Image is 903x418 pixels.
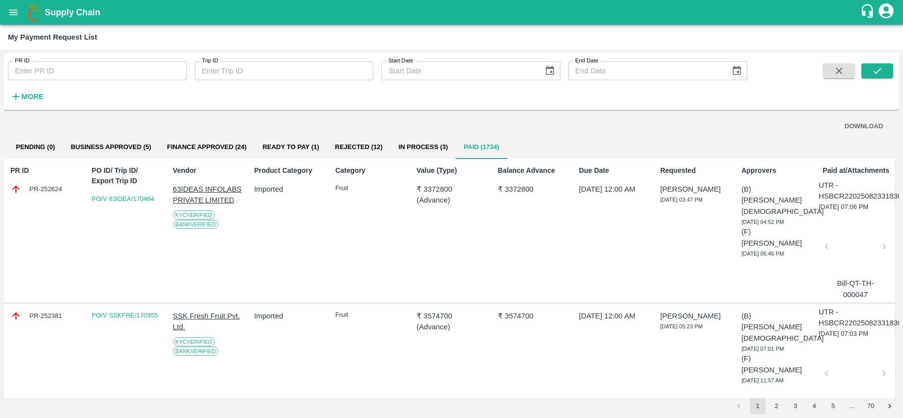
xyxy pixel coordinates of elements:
input: Start Date [381,61,536,80]
b: Supply Chain [45,7,100,17]
label: PR ID [15,57,30,65]
p: Fruit [335,311,405,320]
button: Choose date [541,61,559,80]
span: [DATE] 05:23 PM [660,323,703,329]
p: Requested [660,165,730,176]
button: Pending (0) [8,135,63,159]
p: Paid at/Attachments [823,165,893,176]
span: Bank Verified [173,220,219,229]
button: Finance Approved (24) [159,135,255,159]
span: [DATE] 07:01 PM [741,346,784,352]
input: Enter Trip ID [195,61,374,80]
p: 63IDEAS INFOLABS PRIVATE LIMITED [173,184,243,206]
strong: More [21,93,44,101]
a: Supply Chain [45,5,860,19]
input: Enter PR ID [8,61,187,80]
label: End Date [575,57,598,65]
p: ( Advance ) [417,321,486,332]
div: customer-support [860,3,877,21]
p: Approvers [741,165,811,176]
p: Category [335,165,405,176]
span: KYC Verified [173,210,215,219]
p: [PERSON_NAME] [660,184,730,195]
button: More [8,88,46,105]
img: logo [25,2,45,22]
p: Fruit [335,184,405,193]
div: PR-252624 [10,184,80,195]
p: ₹ 3574700 [417,311,486,321]
p: (B) [PERSON_NAME][DEMOGRAPHIC_DATA] [741,311,811,344]
label: Trip ID [202,57,218,65]
p: ₹ 3574700 [498,311,568,321]
div: … [844,402,860,411]
p: PO ID/ Trip ID/ Export Trip ID [92,165,162,186]
a: PO/V SSKFRE/170955 [92,312,158,319]
p: Vendor [173,165,243,176]
p: Balance Advance [498,165,568,176]
span: [DATE] 04:52 PM [741,219,784,225]
p: [DATE] 12:00 AM [579,311,649,321]
span: [DATE] 03:47 PM [660,197,703,203]
div: account of current user [877,2,895,23]
p: (F) [PERSON_NAME] [741,353,811,375]
span: Bank Verified [173,347,219,356]
p: Due Date [579,165,649,176]
nav: pagination navigation [729,398,899,414]
p: PR ID [10,165,80,176]
a: PO/V 63IDEA/170464 [92,195,154,203]
p: Value (Type) [417,165,486,176]
button: Go to next page [882,398,898,414]
input: End Date [568,61,723,80]
span: KYC Verified [173,337,215,346]
p: Imported [254,311,324,321]
p: Product Category [254,165,324,176]
button: In Process (3) [391,135,456,159]
p: [DATE] 12:00 AM [579,184,649,195]
button: Paid (1734) [456,135,507,159]
p: [PERSON_NAME] [660,311,730,321]
p: Imported [254,184,324,195]
button: Rejected (12) [327,135,391,159]
label: Start Date [388,57,413,65]
button: Ready To Pay (1) [254,135,327,159]
button: Business Approved (5) [63,135,159,159]
button: open drawer [2,1,25,24]
button: Go to page 70 [863,398,879,414]
p: (B) [PERSON_NAME][DEMOGRAPHIC_DATA] [741,184,811,217]
button: Go to page 4 [806,398,822,414]
div: [DATE] 07:06 PM [819,180,893,300]
p: ( Advance ) [417,195,486,206]
p: SSK Fresh Fruit Pvt. Ltd. [173,311,243,333]
span: [DATE] 05:46 PM [741,251,784,257]
p: Bill-QT-TH-000047 [831,278,880,300]
p: (F) [PERSON_NAME] [741,226,811,249]
button: DOWNLOAD [841,118,887,135]
button: page 1 [750,398,766,414]
button: Choose date [727,61,746,80]
button: Go to page 3 [787,398,803,414]
button: Go to page 2 [769,398,784,414]
p: ₹ 3372800 [417,184,486,195]
span: [DATE] 11:57 AM [741,377,783,383]
div: PR-252381 [10,311,80,321]
p: ₹ 3372800 [498,184,568,195]
button: Go to page 5 [825,398,841,414]
div: My Payment Request List [8,31,97,44]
